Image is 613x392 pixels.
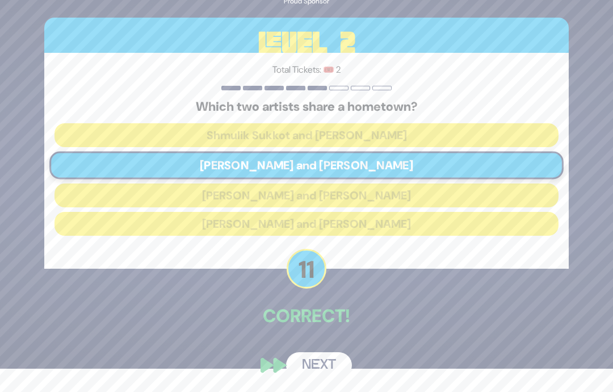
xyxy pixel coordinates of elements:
h5: Which two artists share a hometown? [54,99,559,114]
p: Total Tickets: 🎟️ 2 [54,63,559,77]
button: [PERSON_NAME] and [PERSON_NAME] [54,212,559,236]
h3: Level 2 [44,18,569,69]
button: Next [286,352,352,378]
p: Correct! [44,302,569,330]
button: [PERSON_NAME] and [PERSON_NAME] [54,184,559,207]
p: 11 [287,249,326,289]
button: Shmulik Sukkot and [PERSON_NAME] [54,123,559,147]
button: [PERSON_NAME] and [PERSON_NAME] [49,152,564,180]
